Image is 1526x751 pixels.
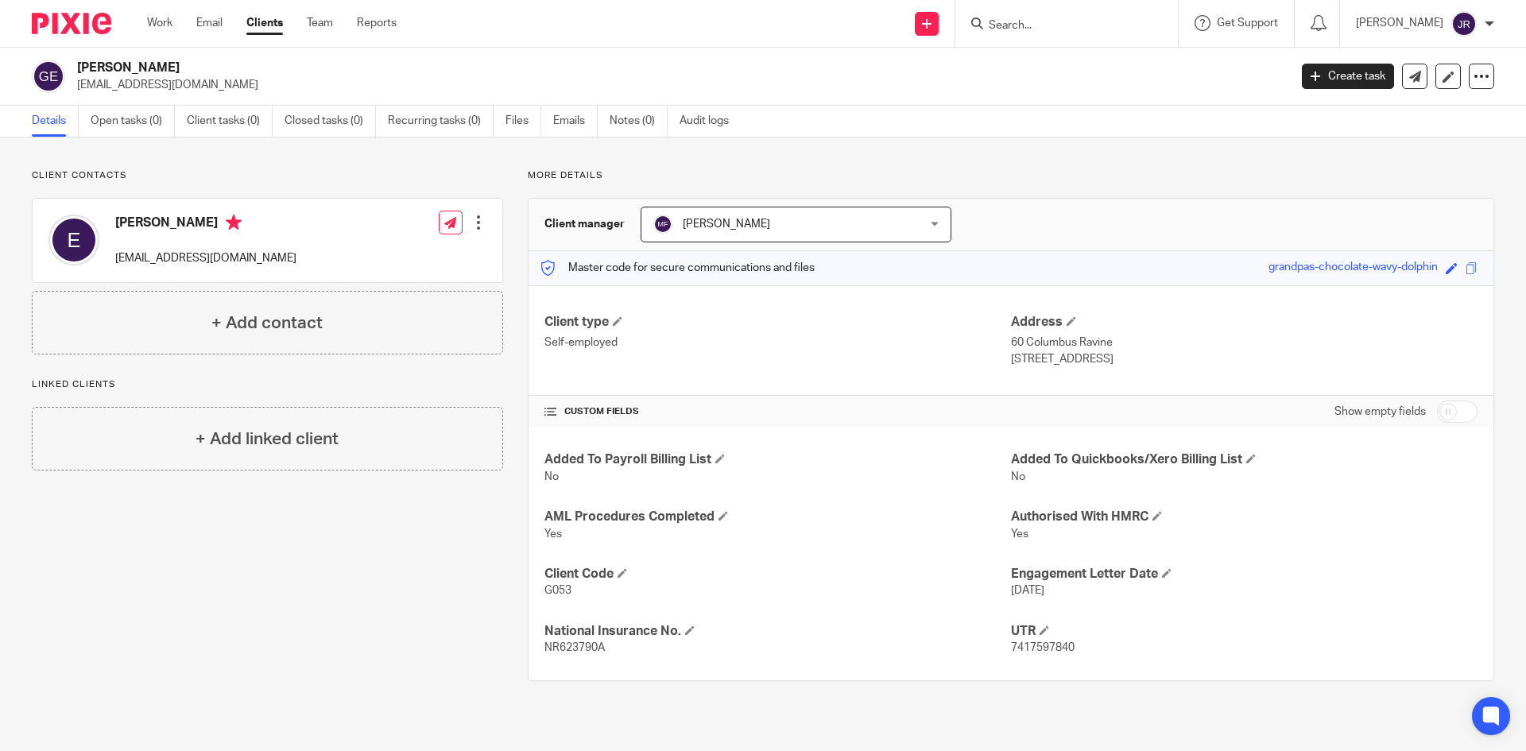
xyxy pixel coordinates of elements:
a: Reports [357,15,397,31]
a: Audit logs [680,106,741,137]
a: Recurring tasks (0) [388,106,494,137]
h4: [PERSON_NAME] [115,215,296,234]
a: Open tasks (0) [91,106,175,137]
h4: Authorised With HMRC [1011,509,1478,525]
a: Client tasks (0) [187,106,273,137]
div: grandpas-chocolate-wavy-dolphin [1268,259,1438,277]
h4: AML Procedures Completed [544,509,1011,525]
label: Show empty fields [1334,404,1426,420]
span: NR623790A [544,642,605,653]
h4: National Insurance No. [544,623,1011,640]
a: Create task [1302,64,1394,89]
h4: + Add linked client [196,427,339,451]
h4: + Add contact [211,311,323,335]
h4: Added To Quickbooks/Xero Billing List [1011,451,1478,468]
a: Details [32,106,79,137]
span: Yes [1011,528,1028,540]
span: No [1011,471,1025,482]
a: Team [307,15,333,31]
i: Primary [226,215,242,230]
span: 7417597840 [1011,642,1075,653]
input: Search [987,19,1130,33]
p: 60 Columbus Ravine [1011,335,1478,350]
span: [PERSON_NAME] [683,219,770,230]
span: G053 [544,585,571,596]
p: Client contacts [32,169,503,182]
h4: UTR [1011,623,1478,640]
p: [EMAIL_ADDRESS][DOMAIN_NAME] [115,250,296,266]
img: svg%3E [48,215,99,265]
a: Notes (0) [610,106,668,137]
img: svg%3E [1451,11,1477,37]
p: Linked clients [32,378,503,391]
a: Files [505,106,541,137]
h2: [PERSON_NAME] [77,60,1038,76]
p: [STREET_ADDRESS] [1011,351,1478,367]
a: Email [196,15,223,31]
p: Master code for secure communications and files [540,260,815,276]
span: [DATE] [1011,585,1044,596]
p: [PERSON_NAME] [1356,15,1443,31]
span: Yes [544,528,562,540]
h4: Added To Payroll Billing List [544,451,1011,468]
a: Emails [553,106,598,137]
p: More details [528,169,1494,182]
img: svg%3E [653,215,672,234]
p: [EMAIL_ADDRESS][DOMAIN_NAME] [77,77,1278,93]
span: No [544,471,559,482]
p: Self-employed [544,335,1011,350]
a: Closed tasks (0) [285,106,376,137]
h3: Client manager [544,216,625,232]
h4: Client Code [544,566,1011,583]
img: Pixie [32,13,111,34]
img: svg%3E [32,60,65,93]
h4: Address [1011,314,1478,331]
span: Get Support [1217,17,1278,29]
a: Clients [246,15,283,31]
a: Work [147,15,172,31]
h4: Engagement Letter Date [1011,566,1478,583]
h4: Client type [544,314,1011,331]
h4: CUSTOM FIELDS [544,405,1011,418]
